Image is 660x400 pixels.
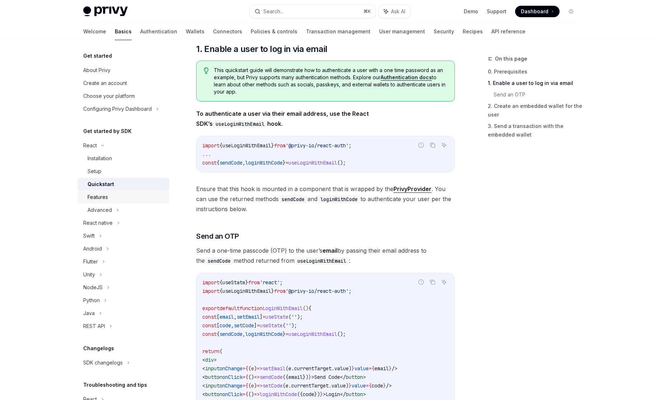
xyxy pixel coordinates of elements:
button: Copy the contents from the code block [428,141,437,150]
span: from [274,142,286,149]
button: Ask AI [439,141,449,150]
span: e [288,365,291,372]
span: onChange [220,382,242,389]
span: ( [288,314,291,320]
span: /> [386,382,392,389]
div: Installation [88,154,112,163]
span: function [240,305,263,311]
span: value [354,365,369,372]
span: { [220,142,222,149]
span: value [334,365,349,372]
span: currentTarget [294,365,331,372]
span: { [217,159,220,166]
span: ; [280,279,283,286]
span: > [323,391,326,397]
a: Dashboard [515,6,560,17]
span: code [303,391,314,397]
span: (); [337,159,346,166]
span: On this page [495,54,527,63]
span: = [242,391,245,397]
strong: email [322,247,338,254]
span: setCode [263,382,283,389]
a: Send an OTP [494,89,583,100]
div: Swift [83,232,95,240]
div: SDK changelogs [83,358,123,367]
span: 'react' [260,279,280,286]
a: Authentication [140,23,177,40]
div: About Privy [83,66,110,75]
span: sendCode [220,159,242,166]
a: Create an account [77,77,169,90]
span: loginWithCode [245,159,283,166]
button: Search...⌘K [250,5,375,18]
span: , [231,322,234,329]
span: . [331,365,334,372]
span: '@privy-io/react-auth' [286,288,349,294]
span: setCode [234,322,254,329]
span: e [286,382,288,389]
button: Report incorrect code [416,277,426,287]
span: Ask AI [391,8,405,15]
span: = [286,159,288,166]
span: setEmail [237,314,260,320]
svg: Tip [204,67,209,74]
span: () [303,305,308,311]
div: Java [83,309,95,318]
span: email [288,374,303,380]
span: const [202,331,217,337]
a: Wallets [186,23,204,40]
a: Demo [464,8,478,15]
a: Recipes [463,23,483,40]
span: export [202,305,220,311]
div: REST API [83,322,105,330]
span: ) [254,382,257,389]
a: 0. Prerequisites [488,66,583,77]
span: { [369,382,372,389]
span: { [220,288,222,294]
span: = [257,322,260,329]
a: User management [379,23,425,40]
span: onClick [222,374,242,380]
span: ( [286,365,288,372]
span: (); [337,331,346,337]
a: Features [77,191,169,204]
a: Security [434,23,454,40]
span: ( [248,382,251,389]
code: loginWithCode [317,195,360,203]
span: Login [326,391,340,397]
span: } [352,365,354,372]
span: input [205,382,220,389]
code: useLoginWithEmail [294,257,349,265]
div: Android [83,244,102,253]
span: import [202,279,220,286]
a: Transaction management [306,23,371,40]
span: sendCode [220,331,242,337]
span: const [202,314,217,320]
a: Support [487,8,506,15]
a: Policies & controls [251,23,297,40]
span: /> [392,365,397,372]
span: > [363,391,366,397]
span: from [274,288,286,294]
span: sendCode [260,374,283,380]
button: Report incorrect code [416,141,426,150]
span: useState [260,322,283,329]
span: }) [303,374,308,380]
span: currentTarget [291,382,329,389]
span: This quickstart guide will demonstrate how to authenticate a user with a one time password as an ... [214,67,447,95]
span: > [214,357,217,363]
span: return [202,348,220,354]
span: ({ [297,391,303,397]
span: = [242,374,245,380]
span: '' [286,322,291,329]
a: Basics [115,23,132,40]
span: button [346,374,363,380]
span: () [248,374,254,380]
span: } [283,159,286,166]
span: code [220,322,231,329]
span: Ensure that this hook is mounted in a component that is wrapped by the . You can use the returned... [196,184,455,214]
span: '' [291,314,297,320]
span: } [320,391,323,397]
span: , [242,331,245,337]
span: LoginWithEmail [263,305,303,311]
